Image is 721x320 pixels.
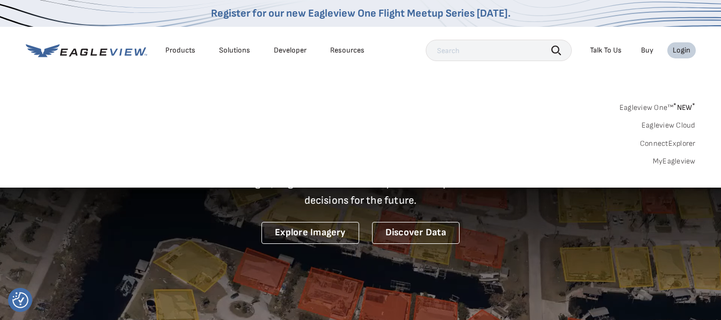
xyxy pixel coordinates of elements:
div: Products [165,46,195,55]
div: Talk To Us [590,46,622,55]
a: Explore Imagery [261,222,359,244]
div: Resources [330,46,365,55]
div: Solutions [219,46,250,55]
div: Login [673,46,690,55]
a: Buy [641,46,653,55]
a: Eagleview One™*NEW* [620,100,696,112]
a: Discover Data [372,222,460,244]
img: Revisit consent button [12,292,28,308]
a: Developer [274,46,307,55]
input: Search [426,40,572,61]
button: Consent Preferences [12,292,28,308]
a: ConnectExplorer [640,139,696,148]
a: Eagleview Cloud [642,121,696,130]
a: Register for our new Eagleview One Flight Meetup Series [DATE]. [211,7,511,20]
span: NEW [673,103,695,112]
a: MyEagleview [653,157,696,166]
